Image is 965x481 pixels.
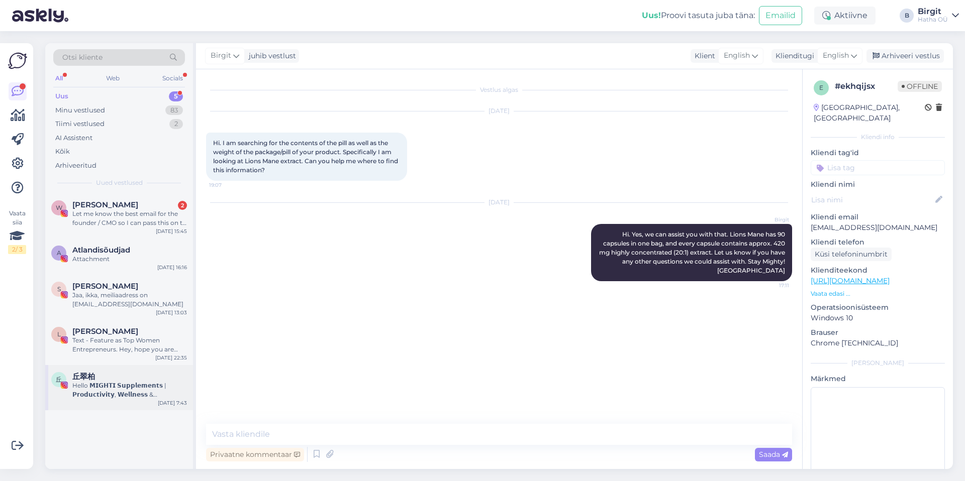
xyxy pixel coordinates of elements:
div: [DATE] [206,106,792,115]
span: Hi. Yes, we can assist you with that. Lions Mane has 90 capsules in one bag, and every capsule co... [599,230,787,274]
span: S [57,285,61,293]
span: Saada [759,450,788,459]
p: Klienditeekond [811,265,945,276]
div: Minu vestlused [55,105,105,115]
div: 2 [178,201,187,210]
div: [DATE] 15:45 [156,227,187,235]
span: Sander Harjak [72,282,138,291]
span: 丘 [56,376,62,383]
b: Uus! [642,11,661,20]
span: 17:11 [751,282,789,289]
div: [DATE] [206,198,792,207]
div: Web [104,72,122,85]
p: Operatsioonisüsteem [811,302,945,313]
div: Hello 𝗠𝗜𝗚𝗛𝗧𝗜 𝗦𝘂𝗽𝗽𝗹𝗲𝗺𝗲𝗻𝘁𝘀 | 𝗣𝗿𝗼𝗱𝘂𝗰𝘁𝗶𝘃𝗶𝘁𝘆, 𝗪𝗲𝗹𝗹𝗻𝗲𝘀𝘀 & 𝗥𝗲𝘀𝗶𝗹𝗶𝗲𝗻𝗰𝗲, We are a luxury goods supplier fr... [72,381,187,399]
div: Aktiivne [814,7,876,25]
div: [PERSON_NAME] [811,358,945,368]
div: 2 / 3 [8,245,26,254]
p: Brauser [811,327,945,338]
p: Vaata edasi ... [811,289,945,298]
div: Vestlus algas [206,85,792,94]
p: Kliendi tag'id [811,148,945,158]
div: B [900,9,914,23]
span: Birgit [211,50,231,61]
span: Louisa [72,327,138,336]
div: Vaata siia [8,209,26,254]
div: Kõik [55,147,70,157]
div: Uus [55,91,68,101]
span: English [823,50,849,61]
div: AI Assistent [55,133,92,143]
span: L [57,330,61,338]
div: [DATE] 22:35 [155,354,187,362]
div: Klienditugi [771,51,814,61]
span: English [724,50,750,61]
span: A [57,249,61,257]
div: Privaatne kommentaar [206,448,304,461]
a: [URL][DOMAIN_NAME] [811,276,890,285]
span: Hi. I am searching for the contents of the pill as well as the weight of the package/pill of your... [213,139,400,174]
div: Küsi telefoninumbrit [811,248,892,261]
div: Hatha OÜ [918,16,948,24]
div: Let me know the best email for the founder / CMO so I can pass this on to them 🤝 [72,209,187,227]
div: Birgit [918,8,948,16]
div: Tiimi vestlused [55,119,105,129]
p: Kliendi nimi [811,179,945,190]
p: Kliendi telefon [811,237,945,248]
div: Proovi tasuta juba täna: [642,10,755,22]
span: 19:07 [209,181,247,189]
div: 5 [169,91,183,101]
p: Windows 10 [811,313,945,323]
div: Klient [691,51,715,61]
p: Chrome [TECHNICAL_ID] [811,338,945,348]
span: 丘翠柏 [72,372,95,381]
div: Text - Feature as Top Women Entrepreneurs. Hey, hope you are doing well! We are doing a special f... [72,336,187,354]
span: Atlandisõudjad [72,246,130,255]
span: W [56,204,62,211]
div: [DATE] 13:03 [156,309,187,316]
span: Uued vestlused [96,178,143,187]
div: [DATE] 7:43 [158,399,187,407]
span: Will Radley [72,200,138,209]
div: 2 [169,119,183,129]
div: Arhiveeritud [55,161,96,171]
p: Kliendi email [811,212,945,222]
p: [EMAIL_ADDRESS][DOMAIN_NAME] [811,222,945,233]
div: Jaa, ikka, meiliaadress on [EMAIL_ADDRESS][DOMAIN_NAME] [72,291,187,309]
img: Askly Logo [8,51,27,70]
input: Lisa tag [811,160,945,175]
div: Kliendi info [811,133,945,142]
div: Attachment [72,255,187,264]
div: [DATE] 16:16 [157,264,187,271]
div: Arhiveeri vestlus [866,49,944,63]
button: Emailid [759,6,802,25]
input: Lisa nimi [811,194,933,205]
a: BirgitHatha OÜ [918,8,959,24]
span: e [819,84,823,91]
div: # ekhqijsx [835,80,898,92]
span: Otsi kliente [62,52,103,63]
div: 83 [165,105,183,115]
p: Märkmed [811,374,945,384]
span: Birgit [751,216,789,223]
div: Socials [160,72,185,85]
div: [GEOGRAPHIC_DATA], [GEOGRAPHIC_DATA] [814,102,925,124]
div: All [53,72,65,85]
div: juhib vestlust [245,51,296,61]
span: Offline [898,81,942,92]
